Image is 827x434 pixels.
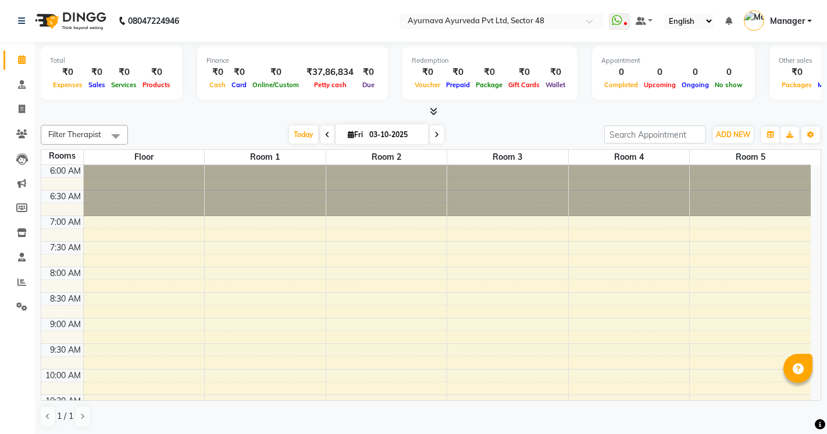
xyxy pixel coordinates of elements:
[505,81,543,89] span: Gift Cards
[778,388,815,422] iframe: chat widget
[712,81,746,89] span: No show
[412,66,443,79] div: ₹0
[48,293,83,305] div: 8:30 AM
[108,81,140,89] span: Services
[473,81,505,89] span: Package
[302,66,358,79] div: ₹37,86,834
[108,66,140,79] div: ₹0
[48,130,101,139] span: Filter Therapist
[311,81,350,89] span: Petty cash
[770,15,805,27] span: Manager
[140,66,173,79] div: ₹0
[358,66,379,79] div: ₹0
[690,150,811,164] span: Room 5
[412,81,443,89] span: Voucher
[744,10,764,31] img: Manager
[779,81,815,89] span: Packages
[249,66,302,79] div: ₹0
[84,150,205,164] span: Floor
[48,165,83,177] div: 6:00 AM
[128,5,179,37] b: 08047224946
[601,66,641,79] div: 0
[85,66,108,79] div: ₹0
[779,66,815,79] div: ₹0
[543,81,568,89] span: Wallet
[447,150,568,164] span: Room 3
[48,267,83,279] div: 8:00 AM
[41,150,83,162] div: Rooms
[205,150,326,164] span: Room 1
[412,56,568,66] div: Redemption
[206,81,229,89] span: Cash
[443,66,473,79] div: ₹0
[473,66,505,79] div: ₹0
[85,81,108,89] span: Sales
[569,150,690,164] span: Room 4
[249,81,302,89] span: Online/Custom
[543,66,568,79] div: ₹0
[50,81,85,89] span: Expenses
[359,81,377,89] span: Due
[48,242,83,254] div: 7:30 AM
[679,66,712,79] div: 0
[30,5,109,37] img: logo
[50,66,85,79] div: ₹0
[57,410,73,422] span: 1 / 1
[505,66,543,79] div: ₹0
[712,66,746,79] div: 0
[206,66,229,79] div: ₹0
[641,66,679,79] div: 0
[48,344,83,356] div: 9:30 AM
[326,150,447,164] span: Room 2
[229,81,249,89] span: Card
[679,81,712,89] span: Ongoing
[641,81,679,89] span: Upcoming
[601,56,746,66] div: Appointment
[48,216,83,228] div: 7:00 AM
[43,370,83,382] div: 10:00 AM
[366,126,424,144] input: 2025-10-03
[443,81,473,89] span: Prepaid
[289,125,318,144] span: Today
[716,130,750,139] span: ADD NEW
[50,56,173,66] div: Total
[140,81,173,89] span: Products
[48,318,83,331] div: 9:00 AM
[604,125,706,144] input: Search Appointment
[713,127,753,143] button: ADD NEW
[43,395,83,407] div: 10:30 AM
[206,56,379,66] div: Finance
[48,191,83,203] div: 6:30 AM
[345,130,366,139] span: Fri
[601,81,641,89] span: Completed
[229,66,249,79] div: ₹0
